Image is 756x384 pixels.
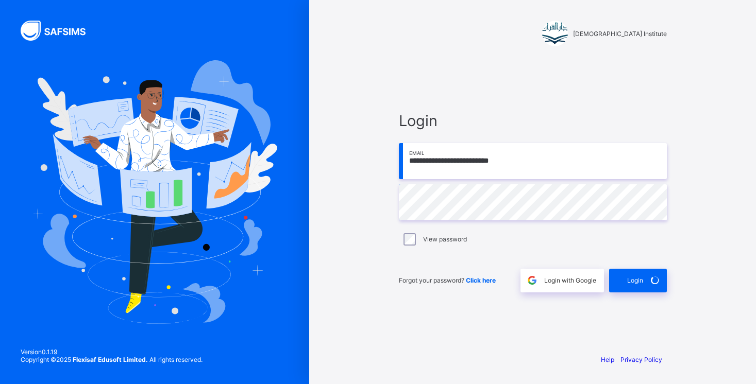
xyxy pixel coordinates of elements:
img: Hero Image [32,60,277,324]
span: Login with Google [544,276,596,284]
a: Click here [466,276,496,284]
span: Login [399,112,667,130]
a: Help [601,356,614,363]
img: google.396cfc9801f0270233282035f929180a.svg [526,274,538,286]
span: Login [627,276,643,284]
a: Privacy Policy [620,356,662,363]
label: View password [423,235,467,243]
span: Forgot your password? [399,276,496,284]
img: SAFSIMS Logo [21,21,98,41]
strong: Flexisaf Edusoft Limited. [73,356,148,363]
span: Version 0.1.19 [21,348,203,356]
span: [DEMOGRAPHIC_DATA] Institute [573,30,667,38]
span: Copyright © 2025 All rights reserved. [21,356,203,363]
